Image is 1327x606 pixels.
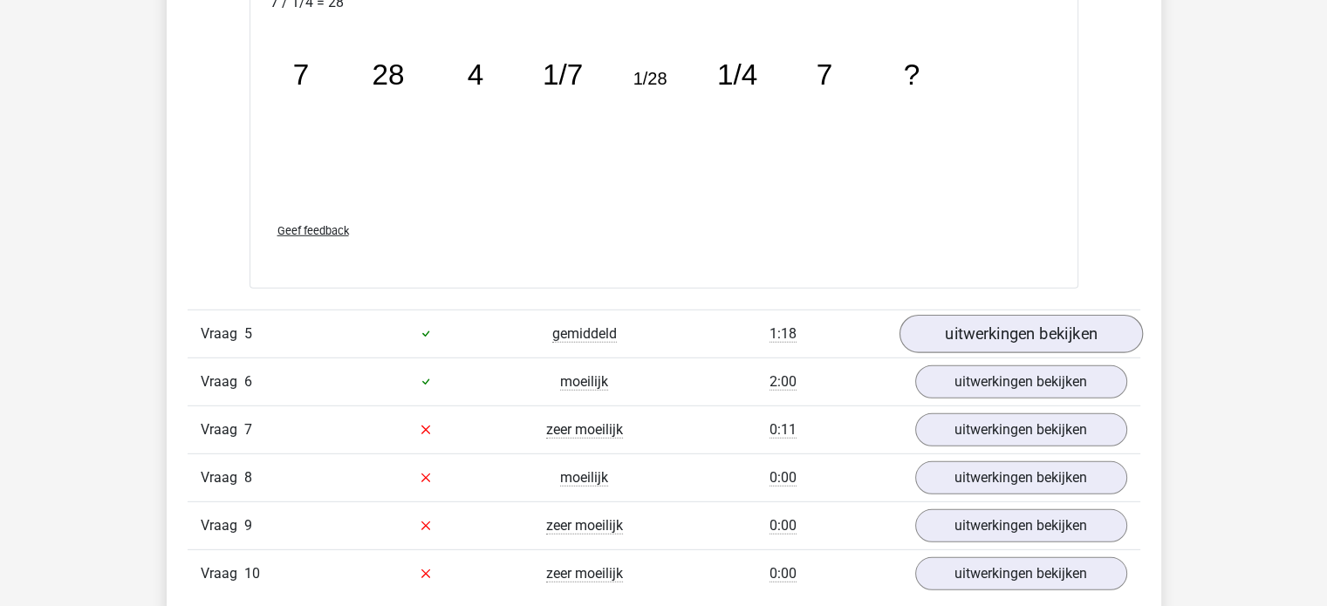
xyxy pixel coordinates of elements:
[915,413,1127,446] a: uitwerkingen bekijken
[770,421,797,439] span: 0:11
[915,461,1127,494] a: uitwerkingen bekijken
[770,373,797,391] span: 2:00
[244,565,260,582] span: 10
[633,69,667,88] tspan: 1/28
[542,58,582,91] tspan: 1/7
[201,563,244,584] span: Vraag
[244,325,252,342] span: 5
[277,224,349,237] span: Geef feedback
[546,517,623,535] span: zeer moeilijk
[292,58,309,91] tspan: 7
[770,325,797,343] span: 1:18
[552,325,617,343] span: gemiddeld
[770,517,797,535] span: 0:00
[467,58,483,91] tspan: 4
[201,371,244,392] span: Vraag
[244,421,252,438] span: 7
[903,58,920,91] tspan: ?
[244,517,252,534] span: 9
[560,469,608,487] span: moeilijk
[770,565,797,582] span: 0:00
[899,315,1142,353] a: uitwerkingen bekijken
[201,515,244,536] span: Vraag
[546,565,623,582] span: zeer moeilijk
[915,557,1127,590] a: uitwerkingen bekijken
[915,365,1127,398] a: uitwerkingen bekijken
[201,419,244,440] span: Vraag
[244,469,252,486] span: 8
[560,373,608,391] span: moeilijk
[770,469,797,487] span: 0:00
[372,58,404,91] tspan: 28
[244,373,252,390] span: 6
[201,467,244,488] span: Vraag
[201,323,244,344] span: Vraag
[816,58,832,91] tspan: 7
[716,58,756,91] tspan: 1/4
[546,421,623,439] span: zeer moeilijk
[915,509,1127,542] a: uitwerkingen bekijken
